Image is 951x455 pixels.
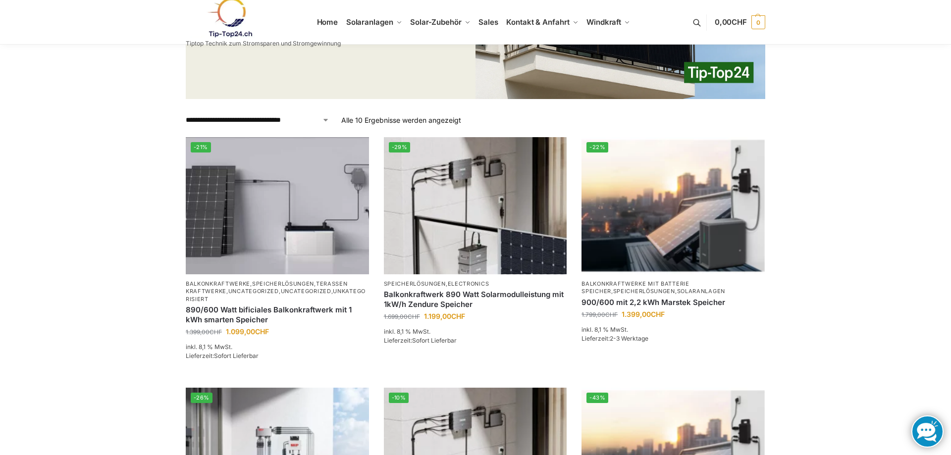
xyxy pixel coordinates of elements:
span: Sofort Lieferbar [412,337,457,344]
a: Balkonkraftwerke mit Batterie Speicher [581,280,689,295]
span: Kontakt & Anfahrt [506,17,569,27]
bdi: 1.099,00 [226,327,269,336]
span: Solar-Zubehör [410,17,462,27]
bdi: 1.799,00 [581,311,618,318]
span: Solaranlagen [346,17,393,27]
p: inkl. 8,1 % MwSt. [384,327,567,336]
span: Sales [478,17,498,27]
span: CHF [210,328,222,336]
span: CHF [451,312,465,320]
span: CHF [255,327,269,336]
a: Solaranlagen [677,288,725,295]
p: inkl. 8,1 % MwSt. [581,325,765,334]
span: Lieferzeit: [581,335,648,342]
span: Lieferzeit: [384,337,457,344]
a: -29%Balkonkraftwerk 890 Watt Solarmodulleistung mit 1kW/h Zendure Speicher [384,137,567,274]
span: 2-3 Werktage [610,335,648,342]
a: -22%Balkonkraftwerk mit Marstek Speicher [581,137,765,274]
span: Windkraft [586,17,621,27]
a: Speicherlösungen [252,280,314,287]
a: 0,00CHF 0 [715,7,765,37]
p: Alle 10 Ergebnisse werden angezeigt [341,115,461,125]
a: 890/600 Watt bificiales Balkonkraftwerk mit 1 kWh smarten Speicher [186,305,369,324]
a: Balkonkraftwerk 890 Watt Solarmodulleistung mit 1kW/h Zendure Speicher [384,290,567,309]
p: , , [581,280,765,296]
span: 0 [751,15,765,29]
a: Terassen Kraftwerke [186,280,347,295]
span: CHF [732,17,747,27]
a: Balkonkraftwerke [186,280,250,287]
a: 900/600 mit 2,2 kWh Marstek Speicher [581,298,765,307]
bdi: 1.399,00 [622,310,665,318]
bdi: 1.199,00 [424,312,465,320]
span: Sofort Lieferbar [214,352,259,359]
img: ASE 1000 Batteriespeicher [186,137,369,274]
a: Uncategorized [228,288,279,295]
bdi: 1.699,00 [384,313,420,320]
span: 0,00 [715,17,747,27]
a: Unkategorisiert [186,288,366,302]
img: Balkonkraftwerk 890 Watt Solarmodulleistung mit 1kW/h Zendure Speicher [384,137,567,274]
p: , , , , , [186,280,369,303]
p: inkl. 8,1 % MwSt. [186,343,369,352]
a: Speicherlösungen [384,280,446,287]
span: CHF [408,313,420,320]
span: CHF [651,310,665,318]
span: Lieferzeit: [186,352,259,359]
p: , [384,280,567,288]
bdi: 1.399,00 [186,328,222,336]
a: Uncategorized [281,288,331,295]
a: -21%ASE 1000 Batteriespeicher [186,137,369,274]
img: Balkonkraftwerk mit Marstek Speicher [581,137,765,274]
a: Speicherlösungen [613,288,675,295]
a: Electronics [448,280,489,287]
p: Tiptop Technik zum Stromsparen und Stromgewinnung [186,41,341,47]
select: Shop-Reihenfolge [186,115,329,125]
span: CHF [605,311,618,318]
